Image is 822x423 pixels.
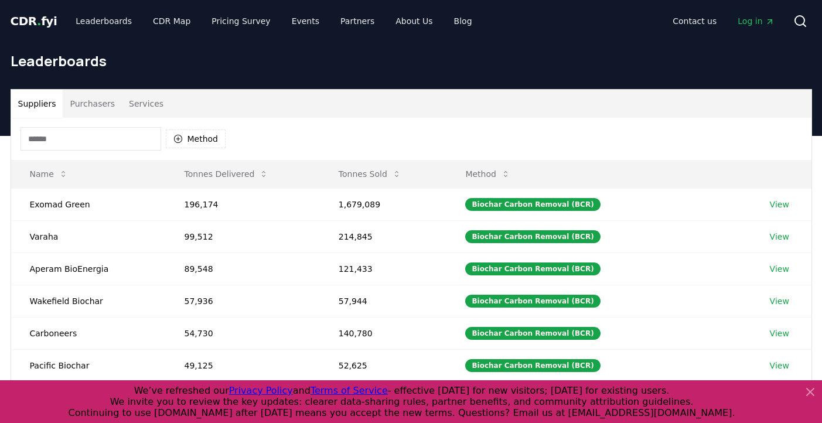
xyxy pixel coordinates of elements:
td: 1,679,089 [320,188,447,220]
td: 54,730 [166,317,320,349]
nav: Main [663,11,783,32]
a: View [770,199,789,210]
button: Purchasers [63,90,122,118]
td: 89,548 [166,253,320,285]
td: Exomad Green [11,188,166,220]
td: Pacific Biochar [11,349,166,381]
div: Biochar Carbon Removal (BCR) [465,327,600,340]
td: 52,625 [320,349,447,381]
div: Biochar Carbon Removal (BCR) [465,198,600,211]
button: Tonnes Sold [329,162,411,186]
a: About Us [386,11,442,32]
td: Varaha [11,220,166,253]
td: Carboneers [11,317,166,349]
a: Partners [331,11,384,32]
a: CDR Map [144,11,200,32]
a: CDR.fyi [11,13,57,29]
a: Blog [445,11,482,32]
div: Biochar Carbon Removal (BCR) [465,230,600,243]
td: 121,433 [320,253,447,285]
span: Log in [738,15,774,27]
a: Events [282,11,329,32]
a: Leaderboards [66,11,141,32]
button: Method [456,162,520,186]
td: 196,174 [166,188,320,220]
div: Biochar Carbon Removal (BCR) [465,359,600,372]
button: Services [122,90,170,118]
button: Method [166,129,226,148]
a: Log in [728,11,783,32]
a: View [770,328,789,339]
a: View [770,263,789,275]
td: 57,944 [320,285,447,317]
button: Tonnes Delivered [175,162,278,186]
a: View [770,360,789,371]
td: 99,512 [166,220,320,253]
td: 57,936 [166,285,320,317]
td: 214,845 [320,220,447,253]
div: Biochar Carbon Removal (BCR) [465,295,600,308]
td: Wakefield Biochar [11,285,166,317]
div: Biochar Carbon Removal (BCR) [465,262,600,275]
td: 49,125 [166,349,320,381]
a: View [770,231,789,243]
span: . [37,14,41,28]
nav: Main [66,11,481,32]
a: Pricing Survey [202,11,279,32]
td: 140,780 [320,317,447,349]
h1: Leaderboards [11,52,812,70]
button: Suppliers [11,90,63,118]
a: Contact us [663,11,726,32]
a: View [770,295,789,307]
td: Aperam BioEnergia [11,253,166,285]
span: CDR fyi [11,14,57,28]
button: Name [21,162,77,186]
